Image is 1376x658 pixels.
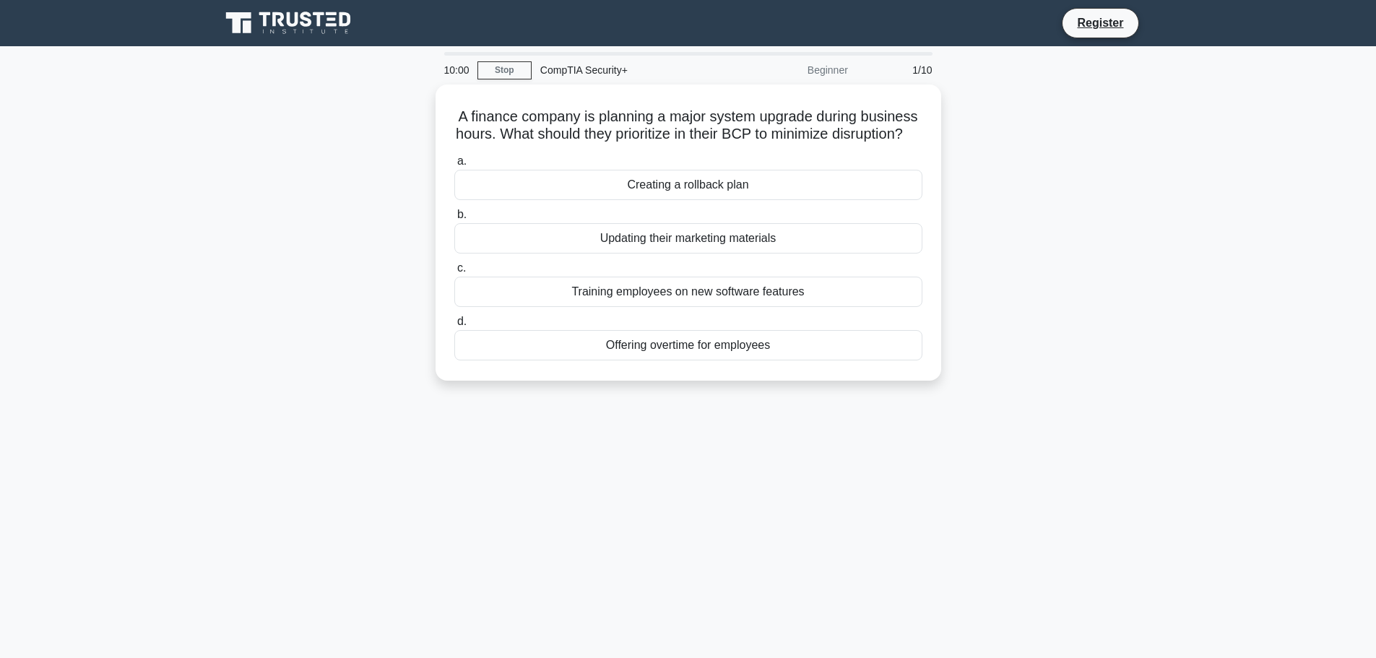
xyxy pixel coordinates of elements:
[1068,14,1132,32] a: Register
[457,315,467,327] span: d.
[477,61,532,79] a: Stop
[532,56,730,85] div: CompTIA Security+
[457,261,466,274] span: c.
[454,223,922,254] div: Updating their marketing materials
[857,56,941,85] div: 1/10
[730,56,857,85] div: Beginner
[457,208,467,220] span: b.
[454,330,922,360] div: Offering overtime for employees
[454,170,922,200] div: Creating a rollback plan
[454,277,922,307] div: Training employees on new software features
[436,56,477,85] div: 10:00
[457,155,467,167] span: a.
[453,108,924,144] h5: A finance company is planning a major system upgrade during business hours. What should they prio...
